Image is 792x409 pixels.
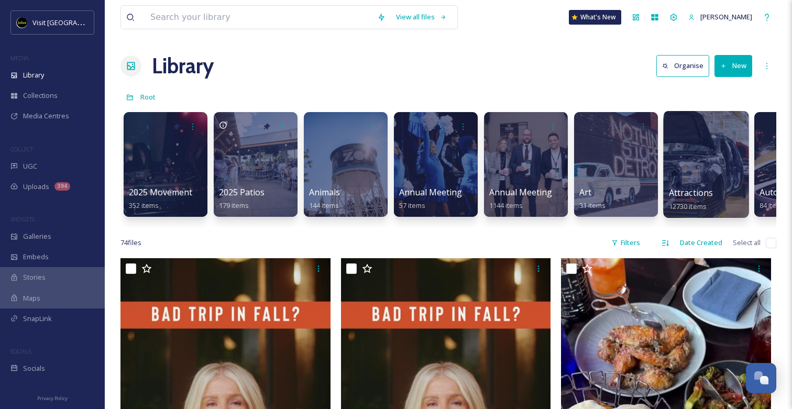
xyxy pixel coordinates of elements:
span: Embeds [23,252,49,262]
span: Annual Meeting [399,186,462,198]
button: Open Chat [746,363,776,393]
span: Collections [23,91,58,101]
span: Root [140,92,156,102]
span: Annual Meeting (Eblast) [489,186,584,198]
span: 57 items [399,201,425,210]
div: Date Created [675,233,728,253]
span: 84 items [760,201,786,210]
div: 394 [54,182,70,191]
span: UGC [23,161,37,171]
span: Galleries [23,231,51,241]
div: Filters [606,233,645,253]
span: 1144 items [489,201,523,210]
span: 352 items [129,201,159,210]
span: Media Centres [23,111,69,121]
span: SnapLink [23,314,52,324]
a: 2025 Patios179 items [219,187,265,210]
span: 144 items [309,201,339,210]
span: Animals [309,186,340,198]
span: 179 items [219,201,249,210]
input: Search your library [145,6,372,29]
button: New [714,55,752,76]
span: 31 items [579,201,606,210]
a: Root [140,91,156,103]
span: Select all [733,238,761,248]
a: View all files [391,7,452,27]
span: 74 file s [120,238,141,248]
a: Animals144 items [309,187,340,210]
a: Attractions12730 items [669,188,713,211]
span: 2025 Patios [219,186,265,198]
a: Library [152,50,214,82]
span: Stories [23,272,46,282]
a: What's New [569,10,621,25]
span: Art [579,186,591,198]
span: Library [23,70,44,80]
a: Art31 items [579,187,606,210]
span: COLLECT [10,145,33,153]
img: VISIT%20DETROIT%20LOGO%20-%20BLACK%20BACKGROUND.png [17,17,27,28]
a: [PERSON_NAME] [683,7,757,27]
a: Annual Meeting57 items [399,187,462,210]
a: Annual Meeting (Eblast)1144 items [489,187,584,210]
span: Uploads [23,182,49,192]
span: WIDGETS [10,215,35,223]
span: MEDIA [10,54,29,62]
span: 12730 items [669,201,707,211]
span: 2025 Movement [129,186,192,198]
span: Socials [23,363,45,373]
span: [PERSON_NAME] [700,12,752,21]
a: Privacy Policy [37,391,68,404]
span: SOCIALS [10,347,31,355]
button: Organise [656,55,709,76]
span: Visit [GEOGRAPHIC_DATA] [32,17,114,27]
span: Attractions [669,187,713,198]
a: 2025 Movement352 items [129,187,192,210]
span: Maps [23,293,40,303]
span: Privacy Policy [37,395,68,402]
